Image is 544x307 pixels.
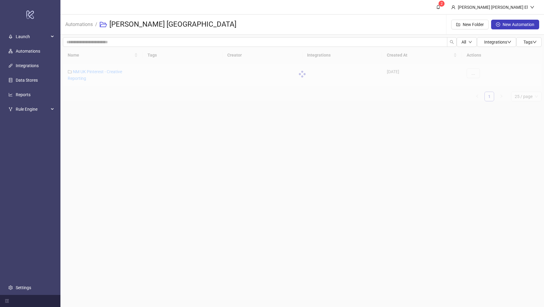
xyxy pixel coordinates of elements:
span: fork [8,107,13,111]
a: Automations [64,21,94,27]
a: Integrations [16,63,39,68]
span: bell [436,5,440,9]
button: New Folder [451,20,489,29]
li: / [95,15,97,34]
a: Data Stores [16,78,38,83]
span: down [507,40,511,44]
span: Integrations [484,40,511,44]
button: Tagsdown [516,37,542,47]
span: New Automation [503,22,534,27]
button: Integrationsdown [477,37,516,47]
h3: [PERSON_NAME] [GEOGRAPHIC_DATA] [109,20,236,29]
span: search [450,40,454,44]
span: folder-open [100,21,107,28]
span: Launch [16,31,49,43]
div: [PERSON_NAME] [PERSON_NAME] El [455,4,530,11]
span: down [468,40,472,44]
span: user [451,5,455,9]
a: Settings [16,285,31,290]
span: down [530,5,534,9]
span: Rule Engine [16,103,49,115]
span: down [533,40,537,44]
span: rocket [8,34,13,39]
span: Tags [523,40,537,44]
a: Reports [16,92,31,97]
sup: 2 [439,1,445,7]
button: Alldown [457,37,477,47]
span: folder-add [456,22,460,27]
button: New Automation [491,20,539,29]
span: All [461,40,466,44]
span: menu-fold [5,299,9,303]
a: Automations [16,49,40,54]
span: New Folder [463,22,484,27]
span: plus-circle [496,22,500,27]
span: 2 [441,2,443,6]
